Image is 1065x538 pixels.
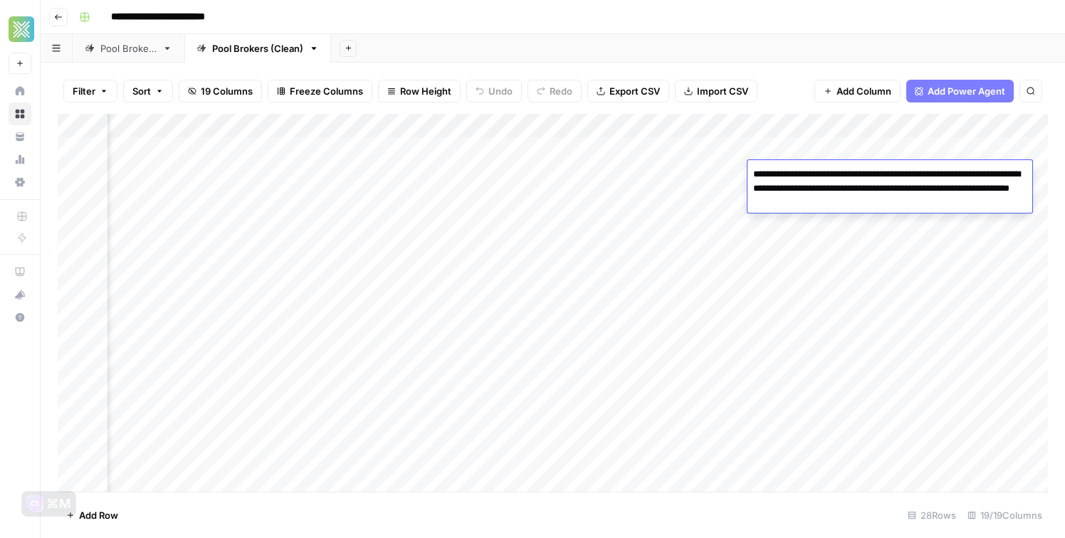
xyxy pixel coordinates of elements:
button: Add Column [814,80,901,102]
a: Pool Brokers [73,34,184,63]
span: Row Height [400,84,451,98]
button: Sort [123,80,173,102]
button: Add Row [58,504,127,527]
span: 19 Columns [201,84,253,98]
button: Row Height [378,80,461,102]
span: Sort [132,84,151,98]
button: Workspace: Xponent21 [9,11,31,47]
a: Home [9,80,31,102]
button: What's new? [9,283,31,306]
button: Add Power Agent [906,80,1014,102]
span: Import CSV [697,84,748,98]
a: Settings [9,171,31,194]
div: Pool Brokers [100,41,157,56]
a: Your Data [9,125,31,148]
a: Browse [9,102,31,125]
span: Filter [73,84,95,98]
div: 19/19 Columns [962,504,1048,527]
a: Usage [9,148,31,171]
span: Freeze Columns [290,84,363,98]
span: Add Power Agent [928,84,1005,98]
span: Redo [550,84,572,98]
button: Import CSV [675,80,757,102]
button: Help + Support [9,306,31,329]
div: 28 Rows [902,504,962,527]
button: Undo [466,80,522,102]
span: Export CSV [609,84,660,98]
div: What's new? [9,284,31,305]
div: Pool Brokers (Clean) [212,41,303,56]
span: Add Row [79,508,118,522]
a: Pool Brokers (Clean) [184,34,331,63]
button: Export CSV [587,80,669,102]
button: Redo [528,80,582,102]
img: Xponent21 Logo [9,16,34,42]
div: ⌘M [46,497,71,511]
button: Freeze Columns [268,80,372,102]
button: Filter [63,80,117,102]
span: Add Column [836,84,891,98]
a: AirOps Academy [9,260,31,283]
span: Undo [488,84,513,98]
button: 19 Columns [179,80,262,102]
